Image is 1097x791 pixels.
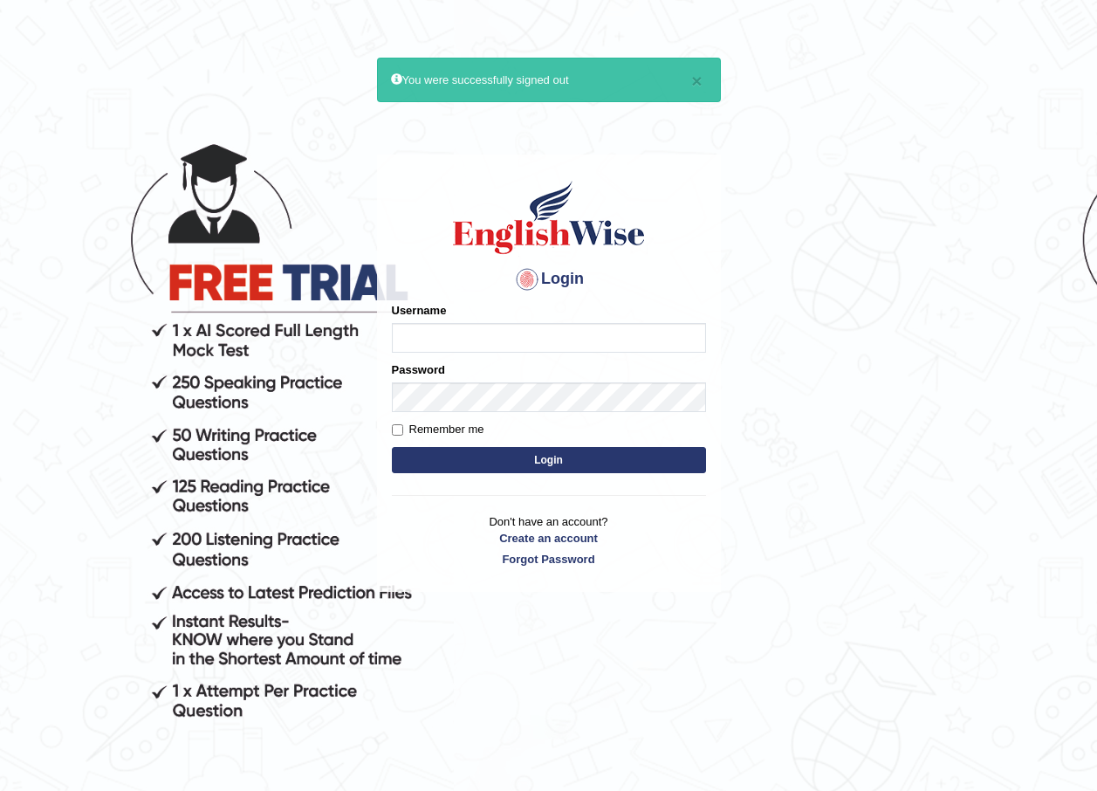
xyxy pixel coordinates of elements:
label: Password [392,361,445,378]
a: Create an account [392,530,706,547]
button: × [691,72,702,90]
h4: Login [392,265,706,293]
img: Logo of English Wise sign in for intelligent practice with AI [449,178,648,257]
input: Remember me [392,424,403,436]
button: Login [392,447,706,473]
label: Remember me [392,421,484,438]
a: Forgot Password [392,551,706,567]
div: You were successfully signed out [377,58,721,102]
label: Username [392,302,447,319]
p: Don't have an account? [392,513,706,567]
